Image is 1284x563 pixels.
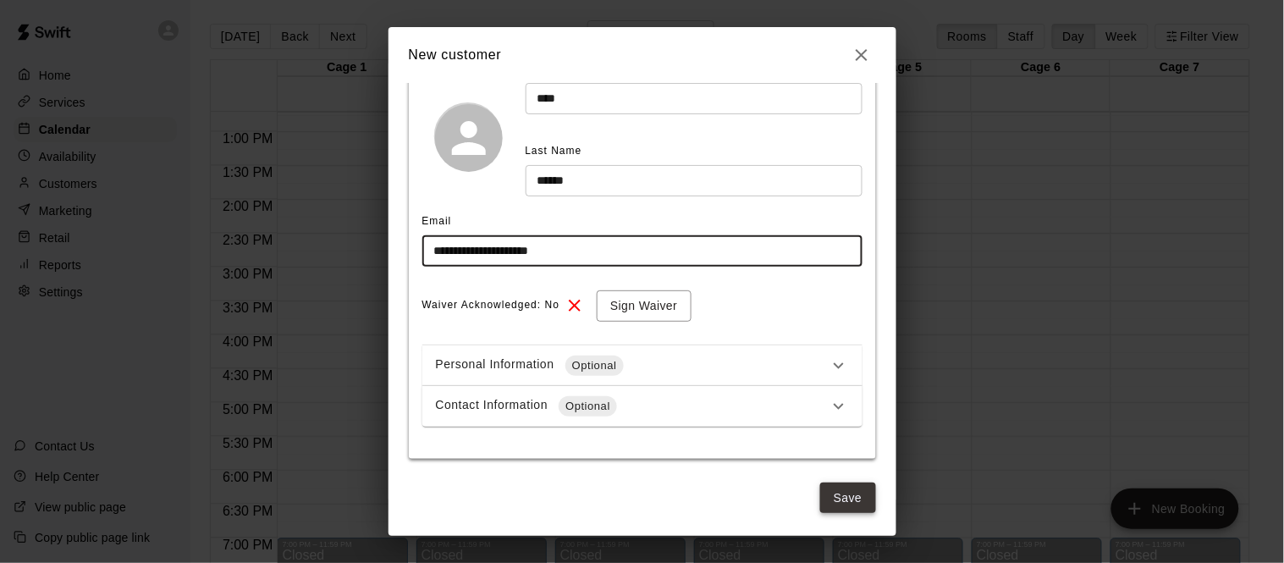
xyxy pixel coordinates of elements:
[597,290,691,322] button: Sign Waiver
[422,386,862,427] div: Contact InformationOptional
[422,345,862,386] div: Personal InformationOptional
[422,215,452,227] span: Email
[559,398,617,415] span: Optional
[820,483,876,514] button: Save
[422,292,560,319] span: Waiver Acknowledged: No
[526,145,582,157] span: Last Name
[565,357,624,374] span: Optional
[436,396,829,417] div: Contact Information
[409,44,502,66] h6: New customer
[436,356,829,376] div: Personal Information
